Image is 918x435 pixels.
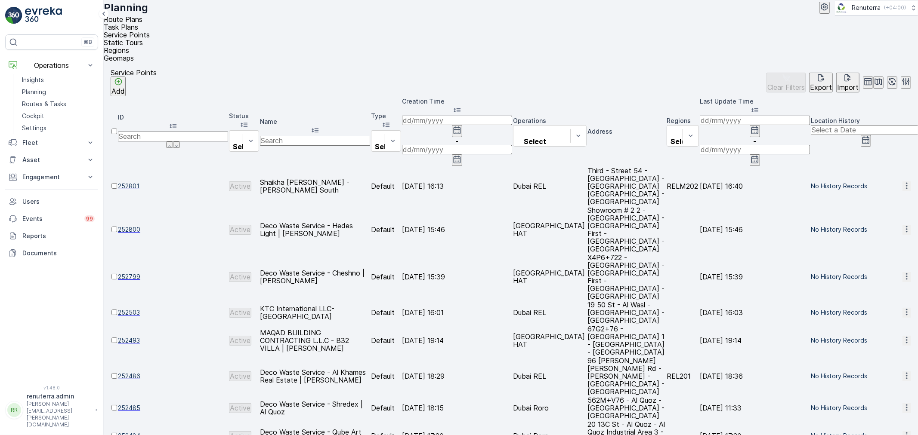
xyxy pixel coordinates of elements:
button: Active [229,272,251,282]
p: Active [230,273,250,281]
p: Renuterra [852,3,881,12]
a: Settings [19,122,98,134]
a: Reports [5,227,98,245]
td: Deco Waste Service - Hedes Light | [PERSON_NAME] [260,206,370,253]
p: Cockpit [22,112,44,120]
input: dd/mm/yyyy [402,145,512,154]
span: 252800 [118,225,228,234]
td: [DATE] 18:29 [402,357,512,395]
td: Deco Waste Service - Al Khames Real Estate | [PERSON_NAME] [260,357,370,395]
button: Asset [5,151,98,168]
div: RR [7,403,21,417]
button: RRrenuterra.admin[PERSON_NAME][EMAIL_ADDRESS][PERSON_NAME][DOMAIN_NAME] [5,392,98,428]
td: Showroom # 2 2 - [GEOGRAPHIC_DATA] - [GEOGRAPHIC_DATA] First - [GEOGRAPHIC_DATA] - [GEOGRAPHIC_DATA] [587,206,666,253]
button: Operations [5,57,98,74]
a: Insights [19,74,98,86]
span: Regions [104,46,129,55]
p: Status [229,112,259,120]
p: Active [230,404,250,412]
p: 99 [86,215,93,222]
button: Active [229,308,251,317]
button: Active [229,371,251,381]
span: Route Plans [104,15,142,24]
button: Engagement [5,168,98,186]
td: 562M+V76 - Al Quoz - [GEOGRAPHIC_DATA] - [GEOGRAPHIC_DATA] [587,396,666,420]
td: Deco Waste Service - Cheshno | [PERSON_NAME] [260,254,370,300]
span: Task Plans [104,23,138,31]
td: MAQAD BUILDING CONTRACTING L.L.C - B32 VILLA | [PERSON_NAME] [260,325,370,356]
a: Users [5,193,98,210]
p: Name [260,117,370,126]
td: Default [371,167,401,205]
td: [GEOGRAPHIC_DATA] HAT [513,254,587,300]
td: Default [371,206,401,253]
a: Documents [5,245,98,262]
td: X4P6+722 - [GEOGRAPHIC_DATA] - [GEOGRAPHIC_DATA] First - [GEOGRAPHIC_DATA] - [GEOGRAPHIC_DATA] [587,254,666,300]
td: KTC International LLC-[GEOGRAPHIC_DATA] [260,301,370,324]
td: Deco Waste Service - Shredex | Al Quoz [260,396,370,420]
p: Export [810,83,832,91]
p: Insights [22,76,44,84]
a: 252485 [118,404,228,412]
p: Active [230,182,250,190]
a: 252799 [118,273,228,281]
p: Select [233,143,255,150]
p: Last Update Time [700,97,810,106]
button: Export [809,73,833,92]
a: Planning [19,86,98,98]
p: Active [230,226,250,233]
p: Select [671,138,693,145]
p: Events [22,214,79,223]
img: Screenshot_2024-07-26_at_13.33.01.png [835,3,848,12]
span: 252493 [118,336,228,345]
p: Address [587,127,666,136]
p: Engagement [22,173,81,181]
td: Default [371,325,401,356]
button: Add [111,77,126,96]
button: Active [229,181,251,191]
td: [DATE] 16:13 [402,167,512,205]
td: Default [371,396,401,420]
td: 96 [PERSON_NAME] [PERSON_NAME] Rd - [PERSON_NAME] - [GEOGRAPHIC_DATA] - [GEOGRAPHIC_DATA] [587,357,666,395]
p: Planning [104,1,148,15]
a: 252801 [118,182,228,190]
td: [DATE] 16:40 [700,167,810,205]
td: [DATE] 18:36 [700,357,810,395]
td: Default [371,301,401,324]
p: Active [230,372,250,380]
a: 252503 [118,308,228,317]
td: [DATE] 11:33 [700,396,810,420]
p: Select [517,138,553,145]
p: Creation Time [402,97,512,106]
td: [DATE] 15:46 [700,206,810,253]
p: Operations [513,116,587,125]
p: - [402,137,512,145]
td: 19 50 St - Al Wasl - [GEOGRAPHIC_DATA] - [GEOGRAPHIC_DATA] [587,301,666,324]
p: ID [118,113,228,122]
td: [DATE] 15:39 [402,254,512,300]
td: Shaikha [PERSON_NAME] - [PERSON_NAME] South [260,167,370,205]
span: Static Tours [104,38,143,47]
p: - [700,137,810,145]
p: Import [837,83,859,91]
td: REL201 [667,357,699,395]
img: logo [5,7,22,24]
p: Routes & Tasks [22,100,66,108]
p: Documents [22,249,95,257]
span: Geomaps [104,54,134,62]
td: Dubai REL [513,357,587,395]
p: Add [111,87,125,95]
td: [DATE] 18:15 [402,396,512,420]
p: Reports [22,232,95,240]
td: [GEOGRAPHIC_DATA] HAT [513,325,587,356]
td: Third - Street 54 - [GEOGRAPHIC_DATA] - [GEOGRAPHIC_DATA] [GEOGRAPHIC_DATA] - [GEOGRAPHIC_DATA] [587,167,666,205]
p: ⌘B [83,39,92,46]
img: logo_light-DOdMpM7g.png [25,7,62,24]
td: Dubai REL [513,167,587,205]
a: 252486 [118,372,228,380]
button: Clear Filters [767,73,806,92]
